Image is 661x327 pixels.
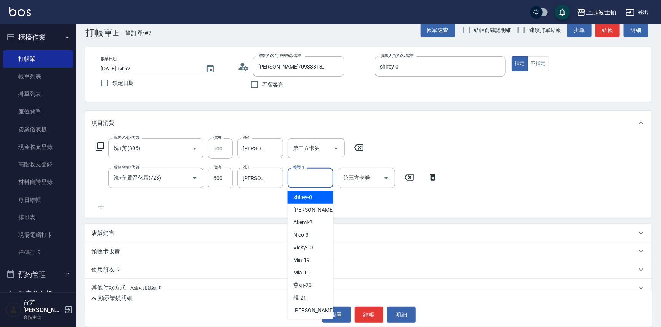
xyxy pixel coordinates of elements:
[85,279,652,297] div: 其他付款方式入金可用餘額: 0
[91,266,120,274] p: 使用預收卡
[262,81,284,89] span: 不留客資
[294,244,314,252] span: Vicky -13
[380,53,414,59] label: 服務人員姓名/編號
[9,7,31,16] img: Logo
[98,294,133,302] p: 顯示業績明細
[294,256,310,264] span: Mia -19
[91,284,162,292] p: 其他付款方式
[355,307,383,323] button: 結帳
[3,284,73,304] button: 報表及分析
[85,111,652,135] div: 項目消費
[112,79,134,87] span: 鎖定日期
[6,302,21,317] img: Person
[330,142,342,155] button: Open
[387,307,416,323] button: 明細
[85,260,652,279] div: 使用預收卡
[3,138,73,156] a: 現金收支登錄
[85,242,652,260] div: 預收卡販賣
[114,164,139,170] label: 服務名稱/代號
[213,164,221,170] label: 價格
[3,50,73,68] a: 打帳單
[294,269,310,277] span: Mia -19
[3,191,73,209] a: 每日結帳
[3,68,73,85] a: 帳單列表
[85,224,652,242] div: 店販銷售
[91,247,120,255] p: 預收卡販賣
[243,164,250,170] label: 洗-1
[258,53,302,59] label: 顧客姓名/手機號碼/編號
[3,173,73,191] a: 材料自購登錄
[3,85,73,103] a: 掛單列表
[113,29,152,38] span: 上一筆訂單:#7
[529,26,561,34] span: 連續打單結帳
[574,5,619,20] button: 上越波士頓
[101,56,117,62] label: 帳單日期
[3,209,73,226] a: 排班表
[23,299,62,314] h5: 育芳[PERSON_NAME]
[114,135,139,140] label: 服務名稱/代號
[213,135,221,140] label: 價格
[3,121,73,138] a: 營業儀表板
[294,193,312,201] span: shirey -0
[101,62,198,75] input: YYYY/MM/DD hh:mm
[130,285,162,290] span: 入金可用餘額: 0
[243,135,250,140] label: 洗-1
[322,307,351,323] button: 掛單
[586,8,616,17] div: 上越波士頓
[294,206,339,214] span: [PERSON_NAME] -1
[293,164,304,170] label: 養護-1
[421,23,455,37] button: 帳單速查
[624,23,648,37] button: 明細
[294,281,312,289] span: 燕如 -20
[91,229,114,237] p: 店販銷售
[3,156,73,173] a: 高階收支登錄
[294,231,309,239] span: Nico -3
[3,103,73,120] a: 座位開單
[294,294,307,302] span: 靚 -21
[512,56,528,71] button: 指定
[595,23,620,37] button: 結帳
[3,244,73,261] a: 掃碼打卡
[294,306,342,314] span: [PERSON_NAME] -22
[3,27,73,47] button: 櫃檯作業
[85,27,113,38] h3: 打帳單
[3,265,73,284] button: 預約管理
[528,56,549,71] button: 不指定
[380,172,392,184] button: Open
[567,23,592,37] button: 掛單
[189,172,201,184] button: Open
[294,219,313,227] span: Akemi -2
[91,119,114,127] p: 項目消費
[23,314,62,321] p: 高階主管
[555,5,570,20] button: save
[189,142,201,155] button: Open
[474,26,512,34] span: 結帳前確認明細
[3,226,73,244] a: 現場電腦打卡
[201,60,219,78] button: Choose date, selected date is 2025-10-12
[623,5,652,19] button: 登出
